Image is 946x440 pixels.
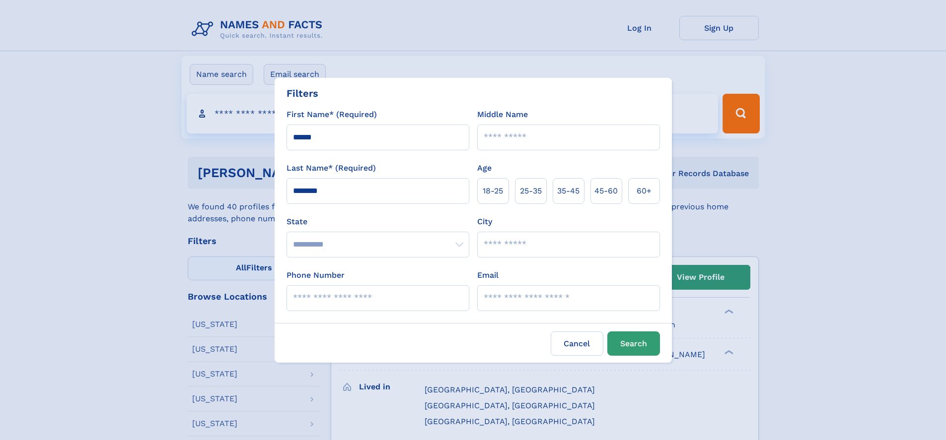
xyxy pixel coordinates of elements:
[477,109,528,121] label: Middle Name
[287,162,376,174] label: Last Name* (Required)
[594,185,618,197] span: 45‑60
[483,185,503,197] span: 18‑25
[287,86,318,101] div: Filters
[477,216,492,228] label: City
[477,269,499,281] label: Email
[557,185,580,197] span: 35‑45
[551,331,603,356] label: Cancel
[607,331,660,356] button: Search
[477,162,492,174] label: Age
[287,269,345,281] label: Phone Number
[287,109,377,121] label: First Name* (Required)
[520,185,542,197] span: 25‑35
[287,216,469,228] label: State
[637,185,652,197] span: 60+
